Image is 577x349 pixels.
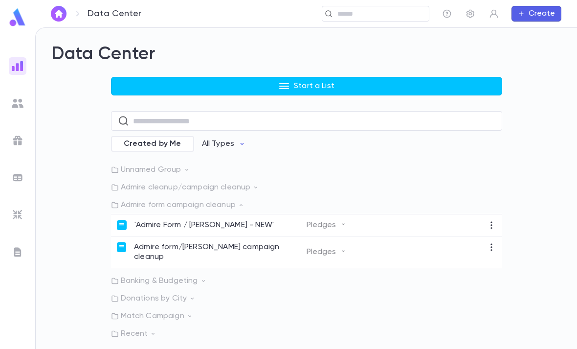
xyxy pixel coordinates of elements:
[12,172,23,184] img: batches_grey.339ca447c9d9533ef1741baa751efc33.svg
[134,242,306,262] p: Admire form/[PERSON_NAME] campaign cleanup
[12,246,23,258] img: letters_grey.7941b92b52307dd3b8a917253454ce1c.svg
[111,294,502,303] p: Donations by City
[111,311,502,321] p: Match Campaign
[194,135,254,153] button: All Types
[294,81,334,91] p: Start a List
[111,329,502,339] p: Recent
[111,183,502,192] p: Admire cleanup/campaign cleanup
[307,242,346,262] p: Pledges
[118,139,187,149] span: Created by Me
[8,8,27,27] img: logo
[51,44,561,65] h2: Data Center
[111,276,502,286] p: Banking & Budgeting
[12,209,23,221] img: imports_grey.530a8a0e642e233f2baf0ef88e8c9fcb.svg
[307,220,346,230] p: Pledges
[12,135,23,146] img: campaigns_grey.99e729a5f7ee94e3726e6486bddda8f1.svg
[12,60,23,72] img: reports_gradient.dbe2566a39951672bc459a78b45e2f92.svg
[12,97,23,109] img: students_grey.60c7aba0da46da39d6d829b817ac14fc.svg
[111,77,502,95] button: Start a List
[134,220,274,230] p: 'Admire Form / [PERSON_NAME] - NEW'
[111,200,502,210] p: Admire form campaign cleanup
[88,8,141,19] p: Data Center
[111,136,194,152] div: Created by Me
[111,165,502,175] p: Unnamed Group
[53,10,65,18] img: home_white.a664292cf8c1dea59945f0da9f25487c.svg
[202,139,234,149] p: All Types
[511,6,561,22] button: Create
